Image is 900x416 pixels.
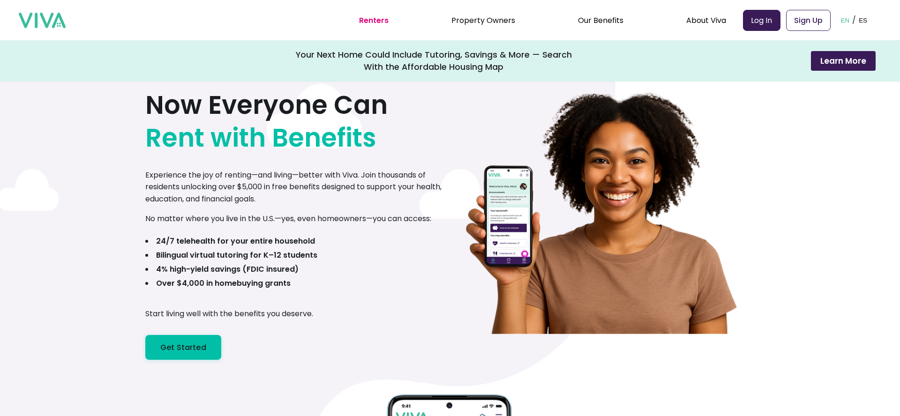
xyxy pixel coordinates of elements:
[686,8,726,32] div: About Viva
[19,13,66,29] img: viva
[811,51,876,71] button: Learn More
[156,264,299,275] b: 4% high-yield savings (FDIC insured)
[295,49,572,73] div: Your Next Home Could Include Tutoring, Savings & More — Search With the Affordable Housing Map
[462,85,743,335] img: Smiling person holding a phone with Viva app
[145,121,376,154] span: Rent with Benefits
[156,278,291,289] b: Over $4,000 in homebuying grants
[145,213,431,225] p: No matter where you live in the U.S.—yes, even homeowners—you can access:
[156,250,317,260] b: Bilingual virtual tutoring for K–12 students
[852,13,856,27] p: /
[743,10,780,31] a: Log In
[451,15,515,26] a: Property Owners
[156,236,315,246] b: 24/7 telehealth for your entire household
[145,89,388,154] h1: Now Everyone Can
[145,335,221,360] a: Get Started
[359,15,389,26] a: Renters
[145,308,313,320] p: Start living well with the benefits you deserve.
[786,10,831,31] a: Sign Up
[838,6,853,35] button: EN
[856,6,870,35] button: ES
[145,169,450,205] p: Experience the joy of renting—and living—better with Viva. Join thousands of residents unlocking ...
[578,8,623,32] div: Our Benefits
